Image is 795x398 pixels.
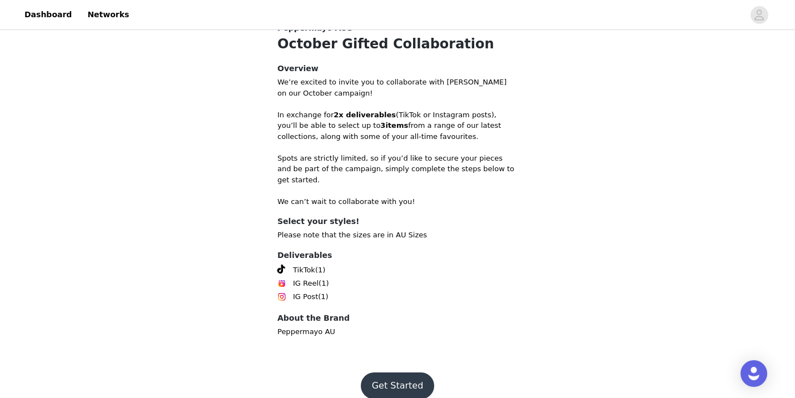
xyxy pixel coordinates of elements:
[277,110,518,142] p: In exchange for (TikTok or Instagram posts), you’ll be able to select up to from a range of our l...
[319,278,329,289] span: (1)
[277,230,518,241] p: Please note that the sizes are in AU Sizes
[318,291,328,302] span: (1)
[277,63,518,74] h4: Overview
[277,326,518,337] p: Peppermayo AU
[277,77,518,98] p: We’re excited to invite you to collaborate with [PERSON_NAME] on our October campaign!
[385,121,408,130] strong: items
[277,153,518,186] p: Spots are strictly limited, so if you’d like to secure your pieces and be part of the campaign, s...
[293,278,319,289] span: IG Reel
[293,291,318,302] span: IG Post
[754,6,764,24] div: avatar
[315,265,325,276] span: (1)
[380,121,385,130] strong: 3
[277,312,518,324] h4: About the Brand
[277,196,518,207] p: We can’t wait to collaborate with you!
[18,2,78,27] a: Dashboard
[277,216,518,227] h4: Select your styles!
[277,34,518,54] h1: October Gifted Collaboration
[741,360,767,387] div: Open Intercom Messenger
[277,292,286,301] img: Instagram Icon
[334,111,396,119] strong: 2x deliverables
[81,2,136,27] a: Networks
[277,250,518,261] h4: Deliverables
[293,265,315,276] span: TikTok
[277,279,286,288] img: Instagram Reels Icon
